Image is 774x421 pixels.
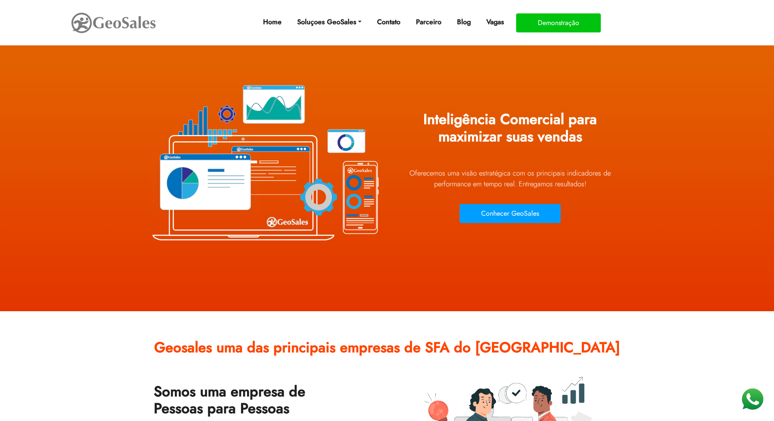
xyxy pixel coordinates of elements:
p: Oferecemos uma visão estratégica com os principais indicadores de performance em tempo real. Ent... [393,168,627,189]
a: Parceiro [412,13,445,31]
a: Contato [374,13,404,31]
img: WhatsApp [739,386,765,412]
a: Soluçoes GeoSales [294,13,365,31]
h2: Geosales uma das principais empresas de SFA do [GEOGRAPHIC_DATA] [154,333,620,369]
a: Home [260,13,285,31]
a: Blog [454,13,474,31]
img: GeoSales [70,11,157,35]
img: Plataforma GeoSales [147,65,381,259]
button: Demonstração [516,13,601,32]
button: Conhecer GeoSales [460,204,561,223]
a: Vagas [483,13,508,31]
h1: Inteligência Comercial para maximizar suas vendas [393,105,627,158]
